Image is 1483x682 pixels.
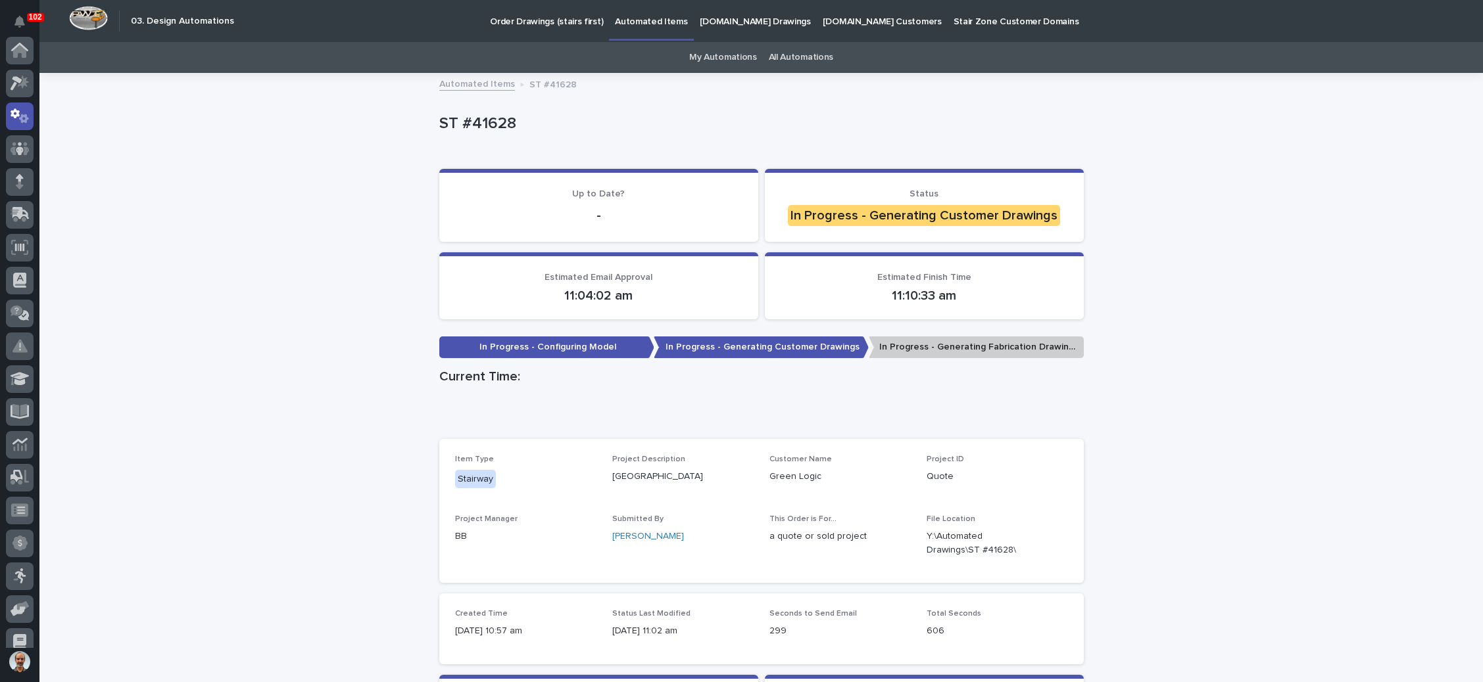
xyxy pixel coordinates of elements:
p: 299 [769,624,911,638]
span: Status [910,189,938,198]
span: File Location [927,515,975,523]
: Y:\Automated Drawings\ST #41628\ [927,530,1036,557]
p: In Progress - Configuring Model [439,336,654,358]
h2: 03. Design Automations [131,16,234,27]
div: Notifications102 [16,16,34,37]
span: Status Last Modified [612,610,691,618]
p: - [455,208,742,223]
p: ST #41628 [439,114,1079,133]
span: Created Time [455,610,508,618]
span: Project Description [612,455,685,463]
a: All Automations [769,42,833,73]
span: Estimated Email Approval [545,273,652,282]
p: [DATE] 10:57 am [455,624,596,638]
p: [GEOGRAPHIC_DATA] [612,470,754,484]
p: 11:10:33 am [781,288,1068,304]
button: users-avatar [6,648,34,675]
span: Project Manager [455,515,518,523]
p: [DATE] 11:02 am [612,624,754,638]
p: ST #41628 [529,76,577,91]
p: 102 [29,12,42,22]
img: Workspace Logo [69,6,108,30]
button: Notifications [6,8,34,35]
p: BB [455,530,596,543]
p: In Progress - Generating Fabrication Drawings [869,336,1084,358]
iframe: Current Time: [439,390,1084,439]
span: This Order is For... [769,515,837,523]
span: Item Type [455,455,494,463]
span: Up to Date? [572,189,625,198]
a: Automated Items [439,76,515,91]
div: In Progress - Generating Customer Drawings [788,205,1060,226]
p: a quote or sold project [769,530,911,543]
h1: Current Time: [439,369,1084,384]
p: In Progress - Generating Customer Drawings [654,336,869,358]
p: Quote [927,470,1068,484]
span: Seconds to Send Email [769,610,857,618]
span: Customer Name [769,455,832,463]
span: Project ID [927,455,964,463]
p: 11:04:02 am [455,288,742,304]
p: 606 [927,624,1068,638]
a: My Automations [689,42,757,73]
p: Green Logic [769,470,911,484]
div: Stairway [455,470,496,489]
span: Total Seconds [927,610,981,618]
span: Submitted By [612,515,664,523]
a: [PERSON_NAME] [612,530,684,543]
span: Estimated Finish Time [877,273,971,282]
